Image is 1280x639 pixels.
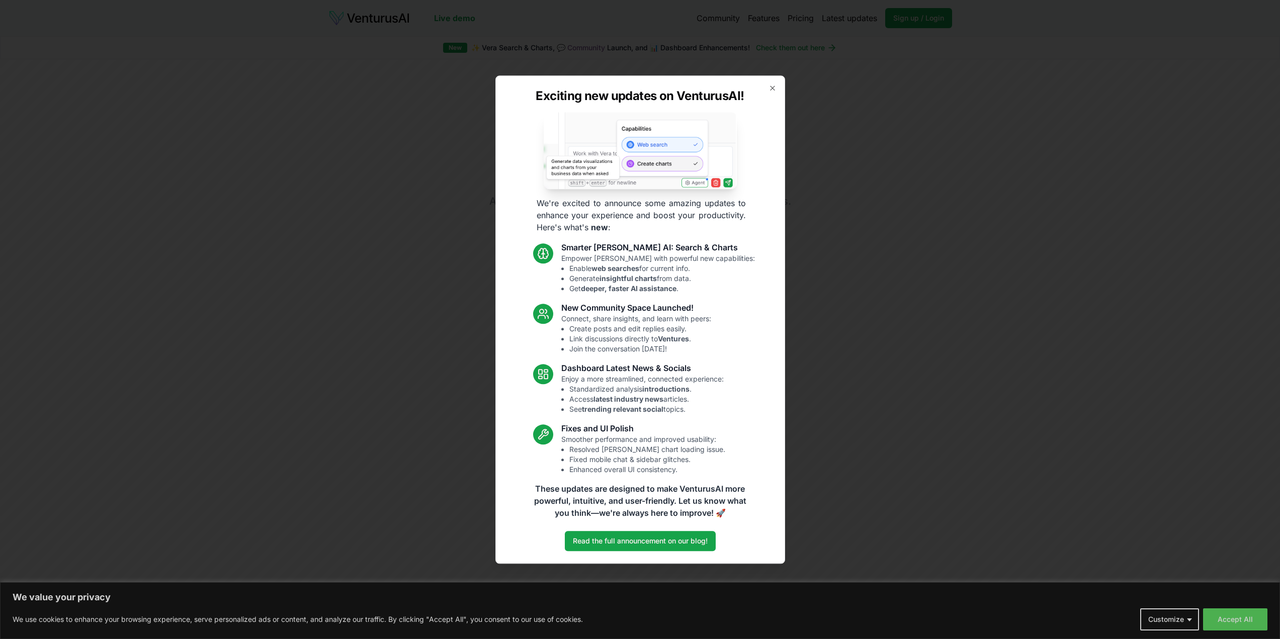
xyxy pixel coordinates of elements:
[569,454,725,465] li: Fixed mobile chat & sidebar glitches.
[561,241,755,253] h3: Smarter [PERSON_NAME] AI: Search & Charts
[561,362,724,374] h3: Dashboard Latest News & Socials
[600,274,657,283] strong: insightful charts
[569,384,724,394] li: Standardized analysis .
[528,483,753,519] p: These updates are designed to make VenturusAI more powerful, intuitive, and user-friendly. Let us...
[561,374,724,414] p: Enjoy a more streamlined, connected experience:
[569,465,725,475] li: Enhanced overall UI consistency.
[569,284,755,294] li: Get .
[591,222,608,232] strong: new
[569,404,724,414] li: See topics.
[658,334,689,343] strong: Ventures
[529,197,754,233] p: We're excited to announce some amazing updates to enhance your experience and boost your producti...
[569,263,755,273] li: Enable for current info.
[569,394,724,404] li: Access articles.
[581,284,676,293] strong: deeper, faster AI assistance
[561,434,725,475] p: Smoother performance and improved usability:
[536,88,744,104] h2: Exciting new updates on VenturusAI!
[561,302,711,314] h3: New Community Space Launched!
[569,324,711,334] li: Create posts and edit replies easily.
[544,112,737,189] img: Vera AI
[561,253,755,294] p: Empower [PERSON_NAME] with powerful new capabilities:
[569,334,711,344] li: Link discussions directly to .
[642,385,690,393] strong: introductions
[561,422,725,434] h3: Fixes and UI Polish
[569,273,755,284] li: Generate from data.
[569,344,711,354] li: Join the conversation [DATE]!
[593,395,663,403] strong: latest industry news
[582,405,663,413] strong: trending relevant social
[569,444,725,454] li: Resolved [PERSON_NAME] chart loading issue.
[565,531,716,551] a: Read the full announcement on our blog!
[561,314,711,354] p: Connect, share insights, and learn with peers:
[591,264,639,272] strong: web searches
